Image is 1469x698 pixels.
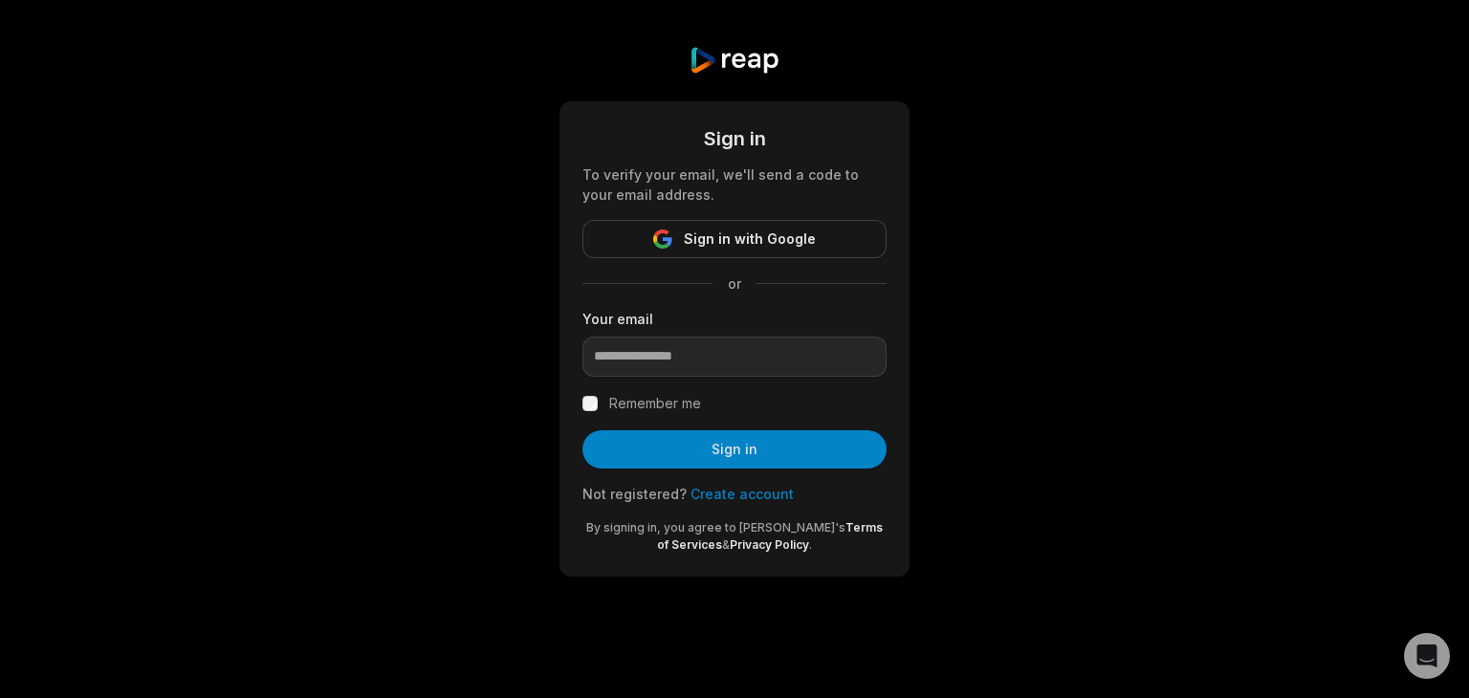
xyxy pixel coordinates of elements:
[582,124,887,153] div: Sign in
[1404,633,1450,679] div: Open Intercom Messenger
[730,537,809,552] a: Privacy Policy
[582,164,887,205] div: To verify your email, we'll send a code to your email address.
[582,309,887,329] label: Your email
[582,430,887,469] button: Sign in
[713,273,756,294] span: or
[809,537,812,552] span: .
[684,228,816,251] span: Sign in with Google
[582,220,887,258] button: Sign in with Google
[657,520,883,552] a: Terms of Services
[609,392,701,415] label: Remember me
[586,520,845,534] span: By signing in, you agree to [PERSON_NAME]'s
[691,486,794,502] a: Create account
[722,537,730,552] span: &
[689,46,779,75] img: reap
[582,486,687,502] span: Not registered?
